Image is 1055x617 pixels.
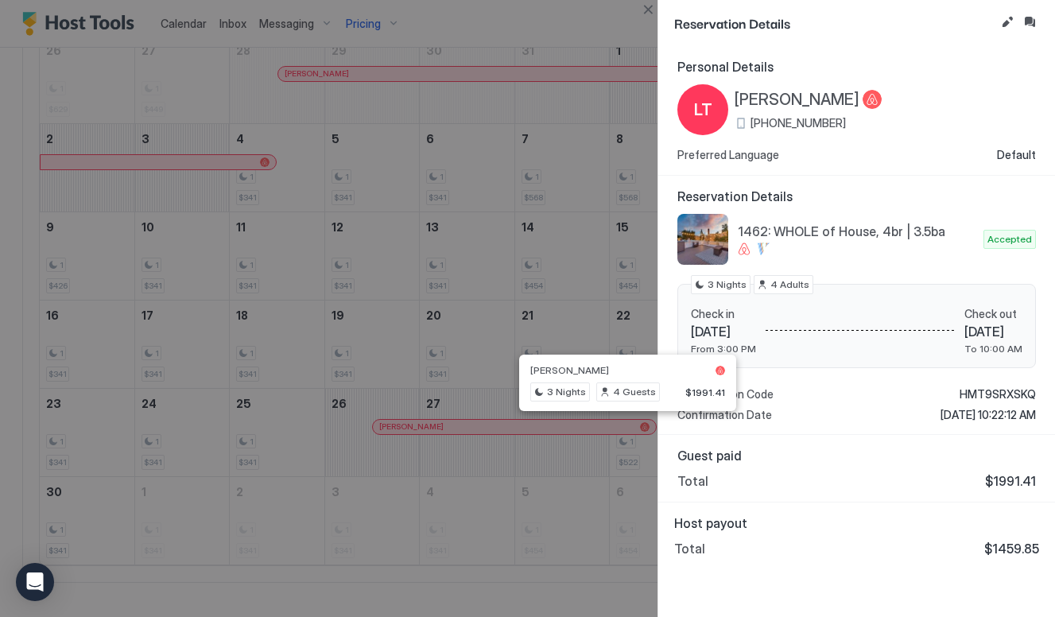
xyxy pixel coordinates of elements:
span: Personal Details [677,59,1036,75]
span: [PERSON_NAME] [530,364,609,376]
span: Reservation Details [674,13,995,33]
span: LT [694,98,712,122]
span: $1991.41 [685,386,725,398]
span: Guest paid [677,448,1036,464]
span: From 3:00 PM [691,343,756,355]
div: listing image [677,214,728,265]
span: To 10:00 AM [964,343,1022,355]
span: [DATE] [964,324,1022,340]
span: Preferred Language [677,148,779,162]
span: [PERSON_NAME] [735,90,859,110]
span: $1459.85 [984,541,1039,557]
span: Total [677,473,708,489]
span: 1462: WHOLE of House, 4br | 3.5ba [738,223,977,239]
span: $1991.41 [985,473,1036,489]
button: Inbox [1020,13,1039,32]
span: [DATE] 10:22:12 AM [941,408,1036,422]
span: Total [674,541,705,557]
span: Check in [691,307,756,321]
span: 3 Nights [547,385,586,399]
span: [DATE] [691,324,756,340]
span: Host payout [674,515,1039,531]
span: 3 Nights [708,277,747,292]
span: Reservation Details [677,188,1036,204]
span: HMT9SRXSKQ [960,387,1036,402]
span: Accepted [987,232,1032,246]
span: [PHONE_NUMBER] [751,116,846,130]
div: Open Intercom Messenger [16,563,54,601]
span: 4 Guests [613,385,656,399]
span: Check out [964,307,1022,321]
span: Confirmation Date [677,408,772,422]
span: Default [997,148,1036,162]
span: 4 Adults [770,277,809,292]
button: Edit reservation [998,13,1017,32]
